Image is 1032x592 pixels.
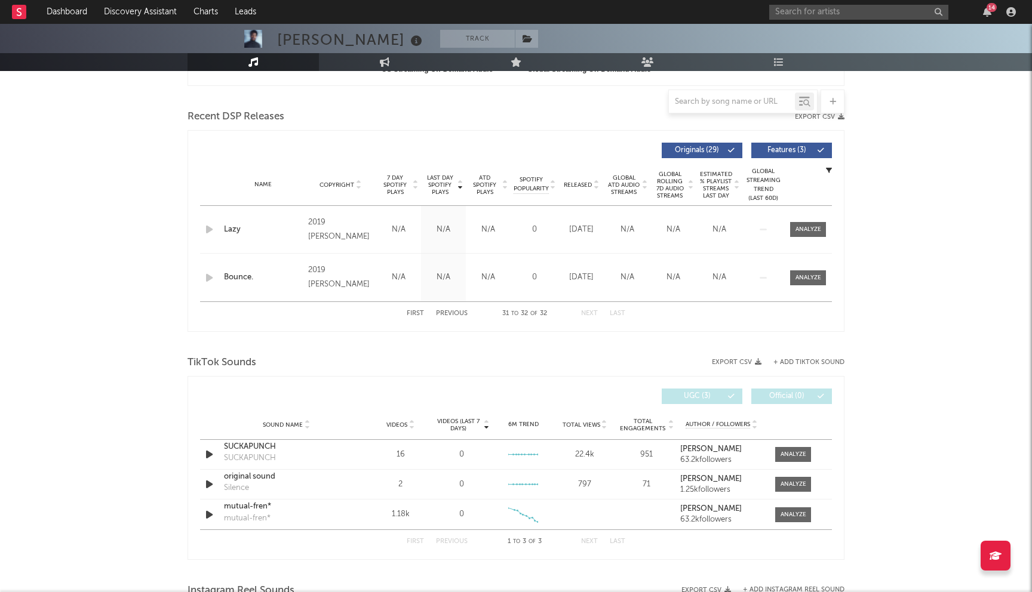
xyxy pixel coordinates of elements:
[662,388,742,404] button: UGC(3)
[424,224,463,236] div: N/A
[224,180,302,189] div: Name
[424,272,463,283] div: N/A
[680,456,763,464] div: 63.2k followers
[379,224,418,236] div: N/A
[373,508,428,520] div: 1.18k
[581,538,598,545] button: Next
[469,272,508,283] div: N/A
[188,110,284,124] span: Recent DSP Releases
[224,272,302,283] a: Bounce.
[680,475,763,483] a: [PERSON_NAME]
[699,171,732,199] span: Estimated % Playlist Streams Last Day
[669,147,724,154] span: Originals ( 29 )
[619,418,667,432] span: Total Engagements
[669,97,795,107] input: Search by song name or URL
[373,449,428,461] div: 16
[680,475,742,483] strong: [PERSON_NAME]
[440,30,515,48] button: Track
[224,482,249,494] div: Silence
[680,486,763,494] div: 1.25k followers
[607,272,647,283] div: N/A
[436,310,468,317] button: Previous
[680,445,763,454] a: [PERSON_NAME]
[379,174,411,196] span: 7 Day Spotify Plays
[653,272,693,283] div: N/A
[320,181,354,189] span: Copyright
[514,224,555,236] div: 0
[773,359,844,366] button: + Add TikTok Sound
[561,272,601,283] div: [DATE]
[699,224,739,236] div: N/A
[751,388,832,404] button: Official(0)
[514,272,555,283] div: 0
[610,538,625,545] button: Last
[407,310,424,317] button: First
[492,535,557,549] div: 1 3 3
[581,310,598,317] button: Next
[496,420,551,429] div: 6M Trend
[563,421,600,428] span: Total Views
[434,418,483,432] span: Videos (last 7 days)
[459,449,464,461] div: 0
[662,143,742,158] button: Originals(29)
[469,224,508,236] div: N/A
[511,311,518,316] span: to
[308,263,373,292] div: 2019 [PERSON_NAME]
[769,5,948,20] input: Search for artists
[680,505,763,513] a: [PERSON_NAME]
[424,174,456,196] span: Last Day Spotify Plays
[224,441,349,453] a: SUCKAPUNCH
[761,359,844,366] button: + Add TikTok Sound
[610,310,625,317] button: Last
[619,479,674,491] div: 71
[459,508,464,520] div: 0
[983,7,991,17] button: 14
[188,356,256,370] span: TikTok Sounds
[224,513,271,525] div: mutual-fren*
[669,393,724,400] span: UGC ( 3 )
[561,224,601,236] div: [DATE]
[407,538,424,545] button: First
[751,143,832,158] button: Features(3)
[759,147,814,154] span: Features ( 3 )
[379,272,418,283] div: N/A
[469,174,500,196] span: ATD Spotify Plays
[373,479,428,491] div: 2
[699,272,739,283] div: N/A
[529,539,536,544] span: of
[653,171,686,199] span: Global Rolling 7D Audio Streams
[607,224,647,236] div: N/A
[680,505,742,513] strong: [PERSON_NAME]
[263,421,303,428] span: Sound Name
[224,224,302,236] a: Lazy
[530,311,537,316] span: of
[492,307,557,321] div: 31 32 32
[224,471,349,483] a: original sound
[514,175,549,193] span: Spotify Popularity
[386,421,407,428] span: Videos
[795,113,844,121] button: Export CSV
[745,167,781,203] div: Global Streaming Trend (Last 60D)
[557,479,613,491] div: 797
[653,224,693,236] div: N/A
[513,539,520,544] span: to
[607,174,640,196] span: Global ATD Audio Streams
[987,3,997,12] div: 14
[277,30,425,50] div: [PERSON_NAME]
[436,538,468,545] button: Previous
[619,449,674,461] div: 951
[224,452,276,464] div: SUCKAPUNCH
[686,421,750,428] span: Author / Followers
[759,393,814,400] span: Official ( 0 )
[680,516,763,524] div: 63.2k followers
[712,359,761,366] button: Export CSV
[564,181,592,189] span: Released
[308,215,373,244] div: 2019 [PERSON_NAME]
[224,501,349,513] a: mutual-fren*
[459,479,464,491] div: 0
